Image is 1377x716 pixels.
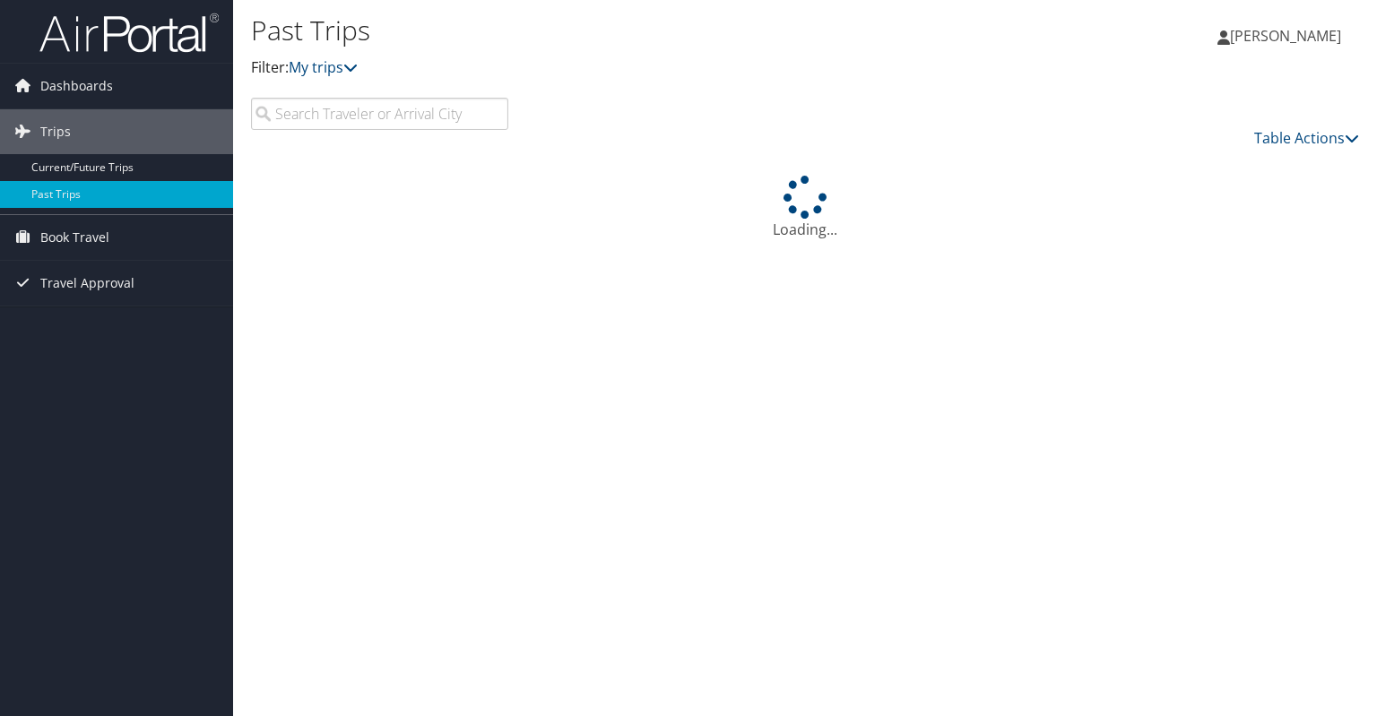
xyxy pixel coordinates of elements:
[40,215,109,260] span: Book Travel
[39,12,219,54] img: airportal-logo.png
[40,261,134,306] span: Travel Approval
[251,12,990,49] h1: Past Trips
[1230,26,1341,46] span: [PERSON_NAME]
[40,109,71,154] span: Trips
[1254,128,1359,148] a: Table Actions
[40,64,113,108] span: Dashboards
[1217,9,1359,63] a: [PERSON_NAME]
[251,98,508,130] input: Search Traveler or Arrival City
[251,56,990,80] p: Filter:
[251,176,1359,240] div: Loading...
[289,57,358,77] a: My trips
